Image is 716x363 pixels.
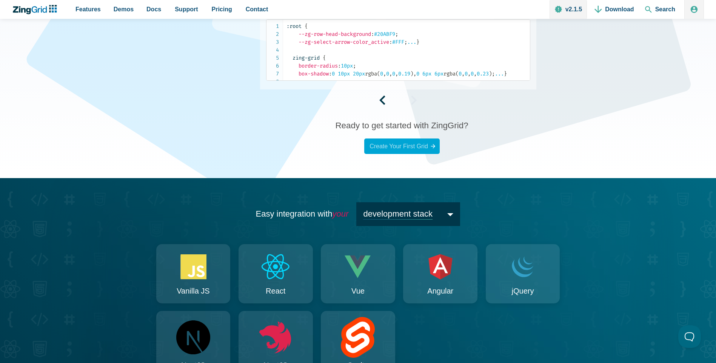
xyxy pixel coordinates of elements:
span: Docs [146,4,161,14]
span: { [305,23,308,29]
span: , [474,71,477,77]
span: : [329,71,332,77]
span: ) [489,71,492,77]
a: Vanilla JS [156,244,231,303]
span: : [371,31,374,37]
span: Support [175,4,198,14]
span: rgba [443,71,456,77]
span: Easy integration with [256,209,349,218]
span: Vue [351,285,365,297]
a: ZingChart Logo. Click to return to the homepage [12,5,61,14]
span: jQuery [512,285,534,297]
span: rgba [365,71,377,77]
a: Vue [321,244,395,303]
span: --zg-select-arrow-color_active [299,39,389,45]
a: Angular [403,244,477,303]
span: Contact [246,4,268,14]
span: } [504,71,507,77]
a: jQuery [486,244,560,303]
span: React [266,285,285,297]
span: Demos [114,4,134,14]
span: , [395,71,398,77]
span: , [468,71,471,77]
span: border-radius [299,63,338,69]
span: : [389,39,392,45]
span: ; [404,39,407,45]
a: Create Your First Grid [364,138,440,154]
span: { [323,55,326,61]
span: ; [353,63,356,69]
a: React [239,244,313,303]
span: ( [456,71,459,77]
span: , [389,71,392,77]
span: , [383,71,386,77]
h3: Ready to get started with ZingGrid? [335,120,468,131]
span: Pricing [212,4,232,14]
em: your [333,209,349,218]
span: :root [286,23,302,29]
span: Features [75,4,101,14]
span: ; [492,71,495,77]
span: zing-grid [293,55,320,61]
span: , [413,71,416,77]
span: ( [377,71,380,77]
span: Vanilla JS [177,285,209,297]
span: --zg-row-head-background [299,31,371,37]
span: ; [395,31,398,37]
span: box-shadow [299,71,329,77]
iframe: Toggle Customer Support [678,325,701,348]
span: , [462,71,465,77]
code: #20ABF9 #FFF ... 10px 0 10px 20px 0 0 0 0.19 0 6px 6px 0 0 0 0.23 ... [286,22,530,78]
span: } [416,39,419,45]
span: Angular [427,285,453,297]
span: : [338,63,341,69]
span: ) [410,71,413,77]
